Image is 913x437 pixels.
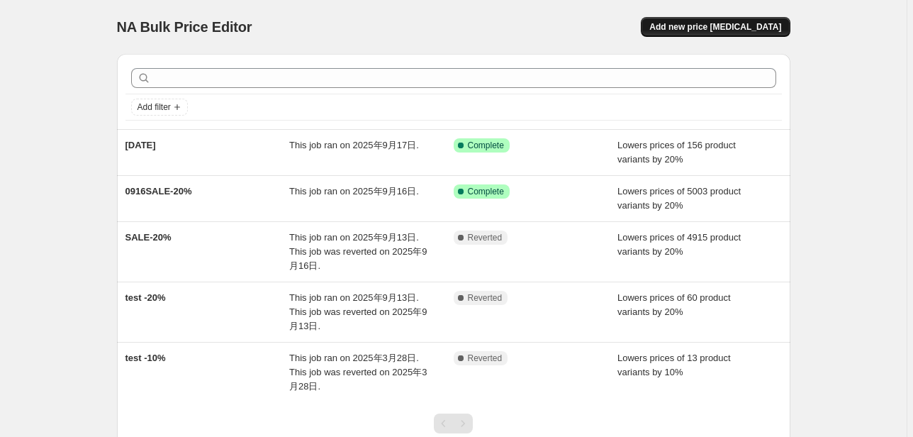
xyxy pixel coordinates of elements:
[468,292,503,304] span: Reverted
[131,99,188,116] button: Add filter
[641,17,790,37] button: Add new price [MEDICAL_DATA]
[468,353,503,364] span: Reverted
[289,292,427,331] span: This job ran on 2025年9月13日. This job was reverted on 2025年9月13日.
[138,101,171,113] span: Add filter
[649,21,781,33] span: Add new price [MEDICAL_DATA]
[289,353,427,392] span: This job ran on 2025年3月28日. This job was reverted on 2025年3月28日.
[125,353,166,363] span: test -10%
[468,186,504,197] span: Complete
[289,186,419,197] span: This job ran on 2025年9月16日.
[617,140,736,165] span: Lowers prices of 156 product variants by 20%
[117,19,252,35] span: NA Bulk Price Editor
[125,232,172,243] span: SALE-20%
[289,232,427,271] span: This job ran on 2025年9月13日. This job was reverted on 2025年9月16日.
[434,414,473,433] nav: Pagination
[617,186,741,211] span: Lowers prices of 5003 product variants by 20%
[125,292,166,303] span: test -20%
[125,186,192,197] span: 0916SALE-20%
[468,232,503,243] span: Reverted
[617,353,731,377] span: Lowers prices of 13 product variants by 10%
[289,140,419,150] span: This job ran on 2025年9月17日.
[617,292,731,317] span: Lowers prices of 60 product variants by 20%
[125,140,156,150] span: [DATE]
[468,140,504,151] span: Complete
[617,232,741,257] span: Lowers prices of 4915 product variants by 20%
